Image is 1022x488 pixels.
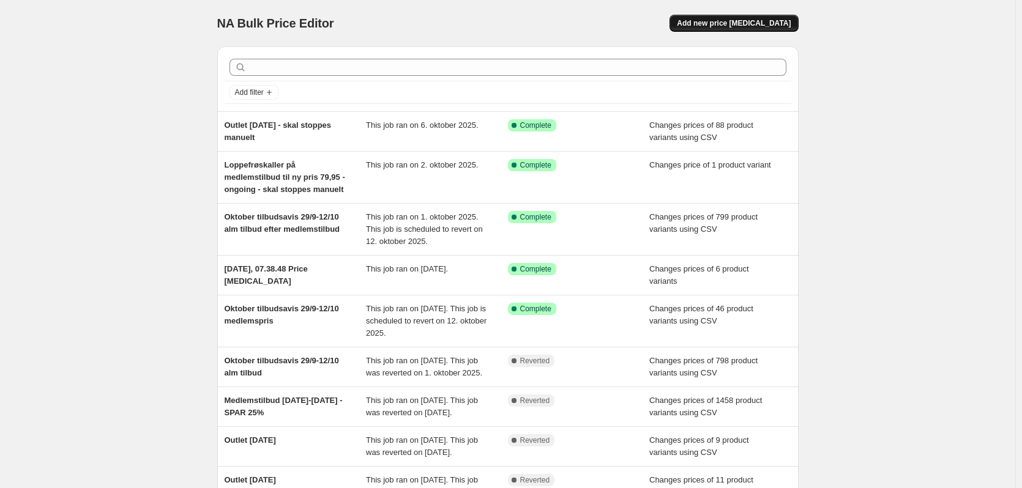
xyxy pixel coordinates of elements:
[366,435,478,457] span: This job ran on [DATE]. This job was reverted on [DATE].
[225,396,343,417] span: Medlemstilbud [DATE]-[DATE] - SPAR 25%
[225,264,308,286] span: [DATE], 07.38.48 Price [MEDICAL_DATA]
[649,212,758,234] span: Changes prices of 799 product variants using CSV
[366,264,448,273] span: This job ran on [DATE].
[520,160,551,170] span: Complete
[225,120,332,142] span: Outlet [DATE] - skal stoppes manuelt
[217,17,334,30] span: NA Bulk Price Editor
[229,85,278,100] button: Add filter
[520,120,551,130] span: Complete
[649,435,749,457] span: Changes prices of 9 product variants using CSV
[520,264,551,274] span: Complete
[366,356,482,377] span: This job ran on [DATE]. This job was reverted on 1. oktober 2025.
[225,475,276,484] span: Outlet [DATE]
[649,160,771,169] span: Changes price of 1 product variant
[366,396,478,417] span: This job ran on [DATE]. This job was reverted on [DATE].
[677,18,791,28] span: Add new price [MEDICAL_DATA]
[225,160,345,194] span: Loppefrøskaller på medlemstilbud til ny pris 79,95 -ongoing - skal stoppes manuelt
[235,87,264,97] span: Add filter
[649,396,762,417] span: Changes prices of 1458 product variants using CSV
[520,212,551,222] span: Complete
[649,356,758,377] span: Changes prices of 798 product variants using CSV
[225,304,339,325] span: Oktober tilbudsavis 29/9-12/10 medlemspris
[520,396,550,405] span: Reverted
[649,264,749,286] span: Changes prices of 6 product variants
[670,15,798,32] button: Add new price [MEDICAL_DATA]
[520,356,550,366] span: Reverted
[225,356,339,377] span: Oktober tilbudsavis 29/9-12/10 alm tilbud
[520,435,550,445] span: Reverted
[520,304,551,314] span: Complete
[649,304,753,325] span: Changes prices of 46 product variants using CSV
[366,160,479,169] span: This job ran on 2. oktober 2025.
[225,435,276,445] span: Outlet [DATE]
[520,475,550,485] span: Reverted
[366,212,483,246] span: This job ran on 1. oktober 2025. This job is scheduled to revert on 12. oktober 2025.
[366,120,479,130] span: This job ran on 6. oktober 2025.
[649,120,753,142] span: Changes prices of 88 product variants using CSV
[366,304,487,338] span: This job ran on [DATE]. This job is scheduled to revert on 12. oktober 2025.
[225,212,340,234] span: Oktober tilbudsavis 29/9-12/10 alm tilbud efter medlemstilbud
